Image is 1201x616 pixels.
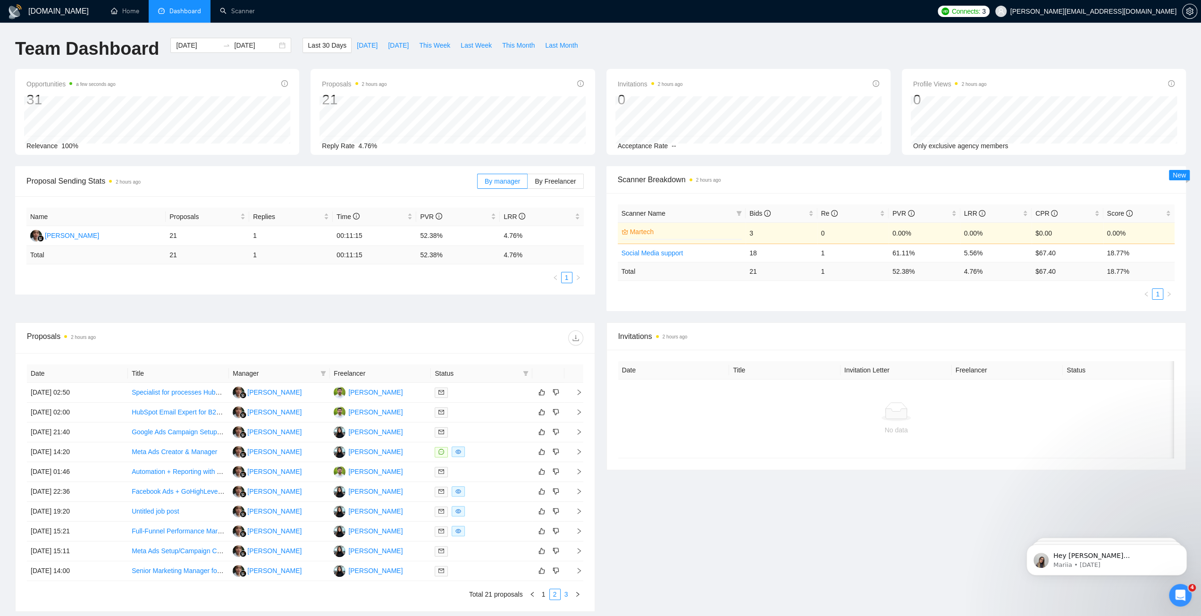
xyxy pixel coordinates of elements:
[658,82,683,87] time: 2 hours ago
[553,388,559,396] span: dislike
[568,330,583,346] button: download
[913,142,1008,150] span: Only exclusive agency members
[621,249,683,257] a: Social Media support
[388,40,409,51] span: [DATE]
[322,142,354,150] span: Reply Rate
[1032,262,1103,280] td: $ 67.40
[334,406,345,418] img: JM
[240,550,246,557] img: gigradar-bm.png
[527,589,538,600] button: left
[553,488,559,495] span: dislike
[964,210,986,217] span: LRR
[30,230,42,242] img: JR
[233,527,302,534] a: JR[PERSON_NAME]
[438,548,444,554] span: mail
[536,406,547,418] button: like
[132,428,236,436] a: Google Ads Campaign Setup Guide
[572,272,584,283] li: Next Page
[577,80,584,87] span: info-circle
[253,211,322,222] span: Replies
[348,565,403,576] div: [PERSON_NAME]
[892,210,915,217] span: PVR
[334,566,403,574] a: MJ[PERSON_NAME]
[536,506,547,517] button: like
[414,38,455,53] button: This Week
[240,451,246,458] img: gigradar-bm.png
[41,27,163,36] p: Hey [PERSON_NAME][EMAIL_ADDRESS][DOMAIN_NAME], Looks like your Upwork agency Konk Marketing ran o...
[247,565,302,576] div: [PERSON_NAME]
[348,427,403,437] div: [PERSON_NAME]
[281,80,288,87] span: info-circle
[320,371,326,376] span: filter
[1182,4,1197,19] button: setting
[618,262,746,280] td: Total
[233,545,244,557] img: JR
[500,226,583,246] td: 4.76%
[913,91,987,109] div: 0
[233,406,244,418] img: JR
[26,246,166,264] td: Total
[562,272,572,283] a: 1
[1163,288,1175,300] li: Next Page
[618,330,1175,342] span: Invitations
[672,142,676,150] span: --
[26,142,58,150] span: Relevance
[504,213,525,220] span: LRR
[1166,291,1172,297] span: right
[420,213,442,220] span: PVR
[538,428,545,436] span: like
[438,508,444,514] span: mail
[223,42,230,49] span: swap-right
[561,589,571,599] a: 3
[132,408,251,416] a: HubSpot Email Expert for B2B Company
[438,449,444,455] span: message
[334,527,403,534] a: MJ[PERSON_NAME]
[334,487,403,495] a: MJ[PERSON_NAME]
[1012,524,1201,591] iframe: Intercom notifications message
[132,488,411,495] a: Facebook Ads + GoHighLevel Expert – Mortgage Lead Generation & Automation ([US_STATE])
[1152,288,1163,300] li: 1
[821,210,838,217] span: Re
[353,213,360,219] span: info-circle
[45,230,99,241] div: [PERSON_NAME]
[550,387,562,398] button: dislike
[529,591,535,597] span: left
[348,466,403,477] div: [PERSON_NAME]
[334,446,345,458] img: MJ
[523,371,529,376] span: filter
[334,388,403,396] a: JM[PERSON_NAME]
[461,40,492,51] span: Last Week
[322,91,386,109] div: 21
[416,246,500,264] td: 52.38 %
[538,589,549,599] a: 1
[550,466,562,477] button: dislike
[357,40,378,51] span: [DATE]
[233,486,244,498] img: JR
[550,565,562,576] button: dislike
[1107,210,1133,217] span: Score
[132,567,307,574] a: Senior Marketing Manager for AI Research Firm (Part-Time)
[538,547,545,555] span: like
[158,8,165,14] span: dashboard
[572,589,583,600] li: Next Page
[334,466,345,478] img: JM
[998,8,1004,15] span: user
[550,406,562,418] button: dislike
[960,244,1032,262] td: 5.56%
[26,208,166,226] th: Name
[550,525,562,537] button: dislike
[536,466,547,477] button: like
[233,547,302,554] a: JR[PERSON_NAME]
[1103,244,1175,262] td: 18.77%
[319,366,328,380] span: filter
[746,222,817,244] td: 3
[247,447,302,457] div: [PERSON_NAME]
[746,244,817,262] td: 18
[873,80,879,87] span: info-circle
[362,82,387,87] time: 2 hours ago
[734,206,744,220] span: filter
[334,545,345,557] img: MJ
[247,486,302,497] div: [PERSON_NAME]
[240,471,246,478] img: gigradar-bm.png
[538,488,545,495] span: like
